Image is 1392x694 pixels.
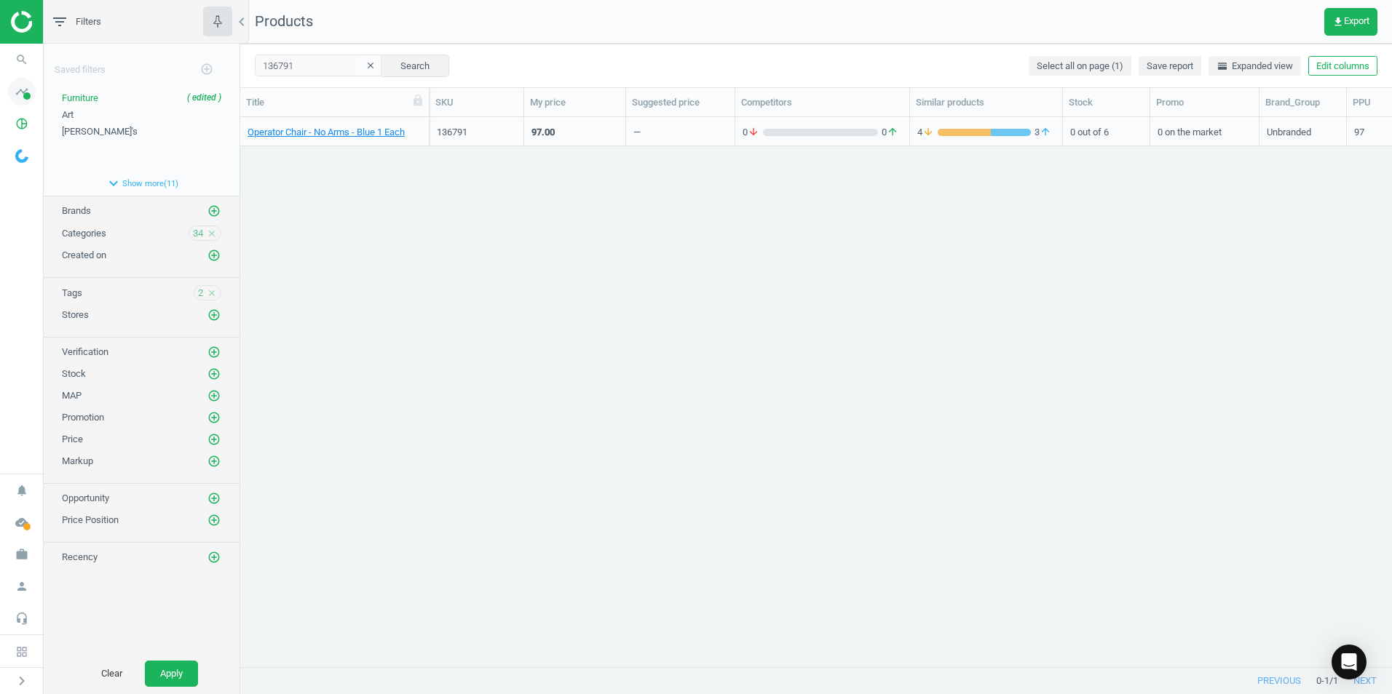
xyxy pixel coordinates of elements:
[1040,126,1051,139] i: arrow_upward
[207,204,221,218] button: add_circle_outline
[207,249,221,262] i: add_circle_outline
[1338,668,1392,694] button: next
[207,411,221,424] i: add_circle_outline
[360,56,381,76] button: clear
[233,13,250,31] i: chevron_left
[8,605,36,632] i: headset_mic
[62,287,82,298] span: Tags
[15,149,28,163] img: wGWNvw8QSZomAAAAABJRU5ErkJggg==
[62,412,104,423] span: Promotion
[207,345,221,359] button: add_circle_outline
[62,514,119,525] span: Price Position
[878,126,902,139] span: 0
[207,513,221,527] button: add_circle_outline
[207,308,221,322] i: add_circle_outline
[187,92,221,105] div: ( edited )
[62,390,82,401] span: MAP
[1332,16,1369,28] span: Export
[1156,96,1253,109] div: Promo
[1158,119,1251,144] div: 0 on the market
[62,205,91,216] span: Brands
[207,367,221,381] button: add_circle_outline
[8,541,36,568] i: work
[51,13,68,31] i: filter_list
[207,551,221,564] i: add_circle_outline
[1031,126,1055,139] span: 3
[916,96,1056,109] div: Similar products
[1332,16,1344,28] i: get_app
[917,126,938,139] span: 4
[62,434,83,444] span: Price
[922,126,934,139] i: arrow_downward
[741,96,903,109] div: Competitors
[193,227,203,240] span: 34
[44,171,240,196] button: expand_moreShow more(11)
[1147,60,1193,73] span: Save report
[207,288,217,298] i: close
[207,204,221,218] i: add_circle_outline
[1242,668,1316,694] button: previous
[62,250,106,260] span: Created on
[246,96,423,109] div: Title
[1139,56,1201,76] button: Save report
[86,661,138,687] button: Clear
[1324,8,1377,36] button: get_appExport
[192,55,221,84] button: add_circle_outline
[8,46,36,73] i: search
[255,12,313,30] span: Products
[62,309,89,320] span: Stores
[435,96,518,109] div: SKU
[8,78,36,105] i: timeline
[1029,56,1131,76] button: Select all on page (1)
[1209,56,1301,76] button: horizontal_splitExpanded view
[62,368,86,379] span: Stock
[207,550,221,565] button: add_circle_outline
[44,44,240,84] div: Saved filters
[207,491,221,506] button: add_circle_outline
[1069,96,1144,109] div: Stock
[207,454,221,468] button: add_circle_outline
[207,514,221,527] i: add_circle_outline
[531,126,555,139] div: 97.00
[248,126,405,139] a: Operator Chair - No Arms - Blue 1 Each
[748,126,759,139] i: arrow_downward
[207,492,221,505] i: add_circle_outline
[62,492,109,503] span: Opportunity
[1316,674,1329,687] span: 0 - 1
[11,11,114,33] img: ajHJNr6hYgQAAAAASUVORK5CYII=
[1354,126,1364,144] div: 97
[200,63,213,76] i: add_circle_outline
[207,432,221,447] button: add_circle_outline
[62,92,98,103] span: Furniture
[62,346,108,357] span: Verification
[207,455,221,468] i: add_circle_outline
[207,248,221,263] button: add_circle_outline
[633,126,641,144] div: —
[1265,96,1340,109] div: Brand_Group
[1217,60,1228,72] i: horizontal_split
[8,476,36,504] i: notifications
[105,175,122,192] i: expand_more
[207,433,221,446] i: add_circle_outline
[207,346,221,359] i: add_circle_outline
[8,508,36,536] i: cloud_done
[240,117,1392,655] div: grid
[1267,126,1311,144] div: Unbranded
[76,15,101,28] span: Filters
[62,228,106,239] span: Categories
[1332,645,1367,679] div: Open Intercom Messenger
[207,308,221,322] button: add_circle_outline
[1329,674,1338,687] span: / 1
[1070,119,1142,144] div: 0 out of 6
[437,126,516,139] div: 136791
[207,388,221,403] button: add_circle_outline
[365,60,376,71] i: clear
[62,126,138,137] span: [PERSON_NAME]'s
[62,455,93,466] span: Markup
[62,551,98,562] span: Recency
[381,55,449,76] button: Search
[207,367,221,380] i: add_circle_outline
[207,228,217,239] i: close
[8,110,36,137] i: pie_chart_outlined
